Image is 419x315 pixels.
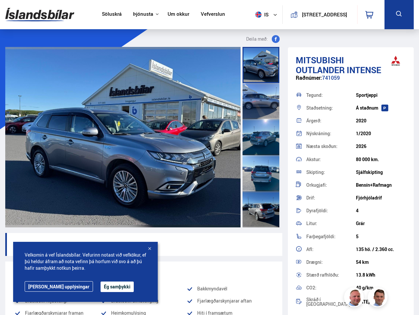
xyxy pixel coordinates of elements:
[345,288,365,308] img: siFngHWaQ9KaOqBr.png
[201,11,225,18] a: Vefverslun
[306,106,356,110] div: Staðsetning:
[306,170,356,175] div: Skipting:
[306,285,356,290] div: CO2:
[356,221,406,226] div: Grár
[286,5,353,24] a: [STREET_ADDRESS]
[25,281,93,292] a: [PERSON_NAME] upplýsingar
[253,11,269,18] span: is
[296,75,406,88] div: 741059
[187,297,273,305] li: Fjarlægðarskynjarar aftan
[356,195,406,200] div: Fjórhjóladrif
[101,282,134,292] button: Ég samþykki
[5,233,282,256] p: Heilsárdekk keypt ný í maí 2025
[356,118,406,123] div: 2020
[168,11,189,18] a: Um okkur
[25,252,146,271] span: Velkomin á vef Íslandsbílar. Vefurinn notast við vefkökur, ef þú heldur áfram að nota vefinn þá h...
[356,105,406,111] div: Á staðnum
[133,11,153,17] button: Þjónusta
[306,196,356,200] div: Drif:
[306,247,356,252] div: Afl:
[306,208,356,213] div: Dyrafjöldi:
[300,12,349,17] button: [STREET_ADDRESS]
[306,183,356,187] div: Orkugjafi:
[306,260,356,264] div: Drægni:
[5,47,241,227] img: 3633019.jpeg
[5,4,74,25] img: G0Ugv5HjCgRt.svg
[246,35,268,43] span: Deila með:
[306,131,356,136] div: Nýskráning:
[356,182,406,188] div: Bensín+Rafmagn
[253,5,282,24] button: is
[356,93,406,98] div: Sportjeppi
[306,118,356,123] div: Árgerð:
[356,247,406,252] div: 135 hö. / 2.360 cc.
[244,35,282,43] button: Deila með:
[306,144,356,149] div: Næsta skoðun:
[356,131,406,136] div: 1/2020
[306,273,356,277] div: Stærð rafhlöðu:
[296,64,381,76] span: Outlander INTENSE
[383,51,409,71] img: brand logo
[296,54,344,66] span: Mitsubishi
[356,260,406,265] div: 54 km
[356,272,406,278] div: 13.8 kWh
[356,170,406,175] div: Sjálfskipting
[255,11,262,18] img: svg+xml;base64,PHN2ZyB4bWxucz0iaHR0cDovL3d3dy53My5vcmcvMjAwMC9zdmciIHdpZHRoPSI1MTIiIGhlaWdodD0iNT...
[356,157,406,162] div: 80 000 km.
[356,144,406,149] div: 2026
[356,285,406,290] div: 40 g/km
[306,221,356,226] div: Litur:
[306,234,356,239] div: Farþegafjöldi:
[187,285,273,293] li: Bakkmyndavél
[296,74,322,81] span: Raðnúmer:
[369,288,388,308] img: FbJEzSuNWCJXmdc-.webp
[356,208,406,213] div: 4
[356,234,406,239] div: 5
[102,11,122,18] a: Söluskrá
[306,93,356,97] div: Tegund:
[306,157,356,162] div: Akstur:
[306,297,356,306] div: Skráð í [GEOGRAPHIC_DATA]:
